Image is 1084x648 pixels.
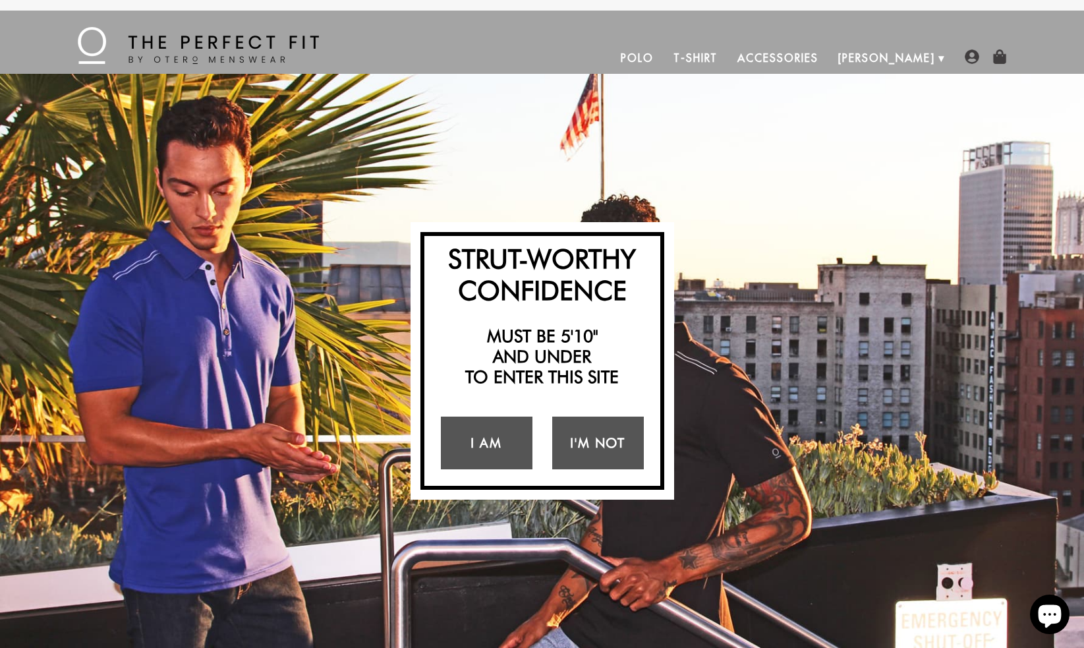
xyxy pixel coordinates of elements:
[965,49,979,64] img: user-account-icon.png
[727,42,828,74] a: Accessories
[78,27,319,64] img: The Perfect Fit - by Otero Menswear - Logo
[611,42,664,74] a: Polo
[552,417,644,469] a: I'm Not
[431,243,654,306] h2: Strut-Worthy Confidence
[828,42,945,74] a: [PERSON_NAME]
[441,417,532,469] a: I Am
[431,326,654,388] h2: Must be 5'10" and under to enter this site
[1026,595,1073,637] inbox-online-store-chat: Shopify online store chat
[992,49,1007,64] img: shopping-bag-icon.png
[664,42,727,74] a: T-Shirt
